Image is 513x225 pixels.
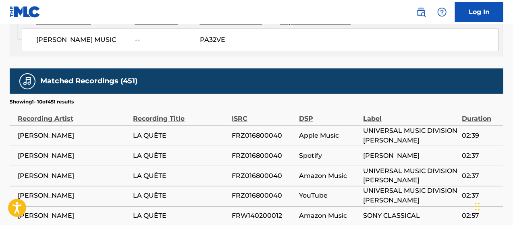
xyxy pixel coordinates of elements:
span: [PERSON_NAME] [18,171,129,181]
img: MLC Logo [10,6,41,18]
div: Drag [475,194,480,219]
span: 02:57 [462,211,499,221]
span: FRW140200012 [232,211,295,221]
div: Duration [462,105,499,124]
span: 02:37 [462,151,499,161]
span: LA QUÊTE [133,191,228,201]
span: [PERSON_NAME] [363,151,458,161]
span: [PERSON_NAME] [18,191,129,201]
span: -- [135,35,194,45]
a: Public Search [413,4,429,20]
span: UNIVERSAL MUSIC DIVISION [PERSON_NAME] [363,166,458,186]
span: LA QUÊTE [133,131,228,140]
span: Amazon Music [299,211,359,221]
span: 02:37 [462,171,499,181]
span: LA QUÊTE [133,151,228,161]
span: FRZ016800040 [232,171,295,181]
div: Recording Title [133,105,228,124]
div: ISRC [232,105,295,124]
iframe: Chat Widget [473,186,513,225]
div: Help [434,4,450,20]
span: Spotify [299,151,359,161]
span: LA QUÊTE [133,171,228,181]
span: [PERSON_NAME] [18,211,129,221]
span: [PERSON_NAME] [18,151,129,161]
span: SONY CLASSICAL [363,211,458,221]
h5: Matched Recordings (451) [40,76,137,86]
div: Label [363,105,458,124]
a: Log In [455,2,503,22]
img: Matched Recordings [23,76,32,86]
span: FRZ016800040 [232,151,295,161]
span: Apple Music [299,131,359,140]
span: LA QUÊTE [133,211,228,221]
span: UNIVERSAL MUSIC DIVISION [PERSON_NAME] [363,126,458,145]
img: search [416,7,426,17]
img: help [437,7,447,17]
span: 02:39 [462,131,499,140]
p: Showing 1 - 10 of 451 results [10,98,74,105]
span: YouTube [299,191,359,201]
div: DSP [299,105,359,124]
span: [PERSON_NAME] MUSIC [36,35,129,45]
span: 02:37 [462,191,499,201]
span: FRZ016800040 [232,191,295,201]
span: [PERSON_NAME] [18,131,129,140]
span: UNIVERSAL MUSIC DIVISION [PERSON_NAME] [363,186,458,206]
span: FRZ016800040 [232,131,295,140]
span: Amazon Music [299,171,359,181]
span: PA32VE [200,35,274,45]
div: Recording Artist [18,105,129,124]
